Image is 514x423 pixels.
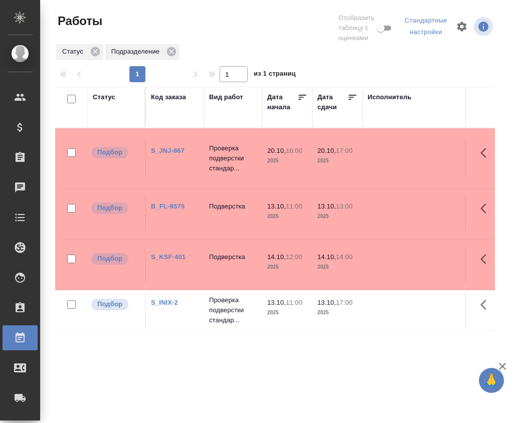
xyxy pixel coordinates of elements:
[151,202,185,210] a: B_FL-9575
[151,92,186,102] div: Код заказа
[317,147,336,154] p: 20.10,
[151,299,178,306] a: S_INIX-2
[317,156,358,166] p: 2025
[254,68,296,82] span: из 1 страниц
[317,212,358,222] p: 2025
[317,299,336,306] p: 13.10,
[105,44,180,60] div: Подразделение
[56,44,103,60] div: Статус
[336,202,353,210] p: 13:00
[286,147,302,154] p: 16:00
[336,147,353,154] p: 17:00
[97,203,122,213] p: Подбор
[368,92,412,102] div: Исполнитель
[151,147,185,154] a: S_JNJ-867
[286,202,302,210] p: 11:00
[317,308,358,318] p: 2025
[267,147,286,154] p: 20.10,
[317,202,336,210] p: 13.10,
[267,299,286,306] p: 13.10,
[93,92,115,102] div: Статус
[474,141,498,165] button: Здесь прячутся важные кнопки
[267,262,307,272] p: 2025
[317,253,336,261] p: 14.10,
[90,146,140,159] div: Можно подбирать исполнителей
[286,253,302,261] p: 12:00
[479,368,504,393] button: 🙏
[151,253,186,261] a: S_KSF-401
[402,13,450,40] div: split button
[97,254,122,264] p: Подбор
[267,253,286,261] p: 14.10,
[267,202,286,210] p: 13.10,
[55,13,102,29] span: Работы
[450,15,474,39] span: Настроить таблицу
[97,299,122,309] p: Подбор
[209,92,243,102] div: Вид работ
[62,47,87,57] p: Статус
[474,196,498,221] button: Здесь прячутся важные кнопки
[338,13,375,43] span: Отобразить таблицу с оценками
[209,143,257,173] p: Проверка подверстки стандар...
[267,308,307,318] p: 2025
[317,262,358,272] p: 2025
[209,201,257,212] p: Подверстка
[286,299,302,306] p: 11:00
[474,17,495,36] span: Посмотреть информацию
[474,247,498,271] button: Здесь прячутся важные кнопки
[111,47,163,57] p: Подразделение
[267,212,307,222] p: 2025
[90,252,140,266] div: Можно подбирать исполнителей
[90,201,140,215] div: Можно подбирать исполнителей
[90,298,140,311] div: Можно подбирать исполнителей
[483,370,500,391] span: 🙏
[97,147,122,157] p: Подбор
[209,252,257,262] p: Подверстка
[336,253,353,261] p: 14:00
[474,293,498,317] button: Здесь прячутся важные кнопки
[336,299,353,306] p: 17:00
[209,295,257,325] p: Проверка подверстки стандар...
[317,92,348,112] div: Дата сдачи
[267,156,307,166] p: 2025
[267,92,297,112] div: Дата начала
